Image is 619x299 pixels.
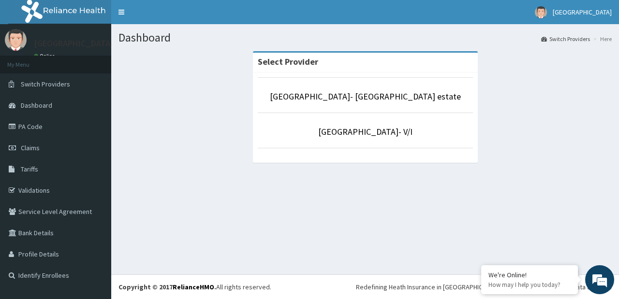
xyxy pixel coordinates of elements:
div: We're Online! [488,271,571,279]
a: [GEOGRAPHIC_DATA]- V/I [318,126,413,137]
div: Redefining Heath Insurance in [GEOGRAPHIC_DATA] using Telemedicine and Data Science! [356,282,612,292]
img: User Image [5,29,27,51]
a: [GEOGRAPHIC_DATA]- [GEOGRAPHIC_DATA] estate [270,91,461,102]
strong: Copyright © 2017 . [118,283,216,291]
h1: Dashboard [118,31,612,44]
a: Switch Providers [541,35,590,43]
li: Here [591,35,612,43]
span: [GEOGRAPHIC_DATA] [553,8,612,16]
span: Tariffs [21,165,38,173]
p: [GEOGRAPHIC_DATA] [34,39,114,48]
span: Claims [21,143,40,152]
a: RelianceHMO [173,283,214,291]
a: Online [34,53,57,59]
img: User Image [535,6,547,18]
span: Dashboard [21,101,52,110]
footer: All rights reserved. [111,274,619,299]
strong: Select Provider [258,56,318,67]
p: How may I help you today? [488,281,571,289]
span: Switch Providers [21,80,70,88]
